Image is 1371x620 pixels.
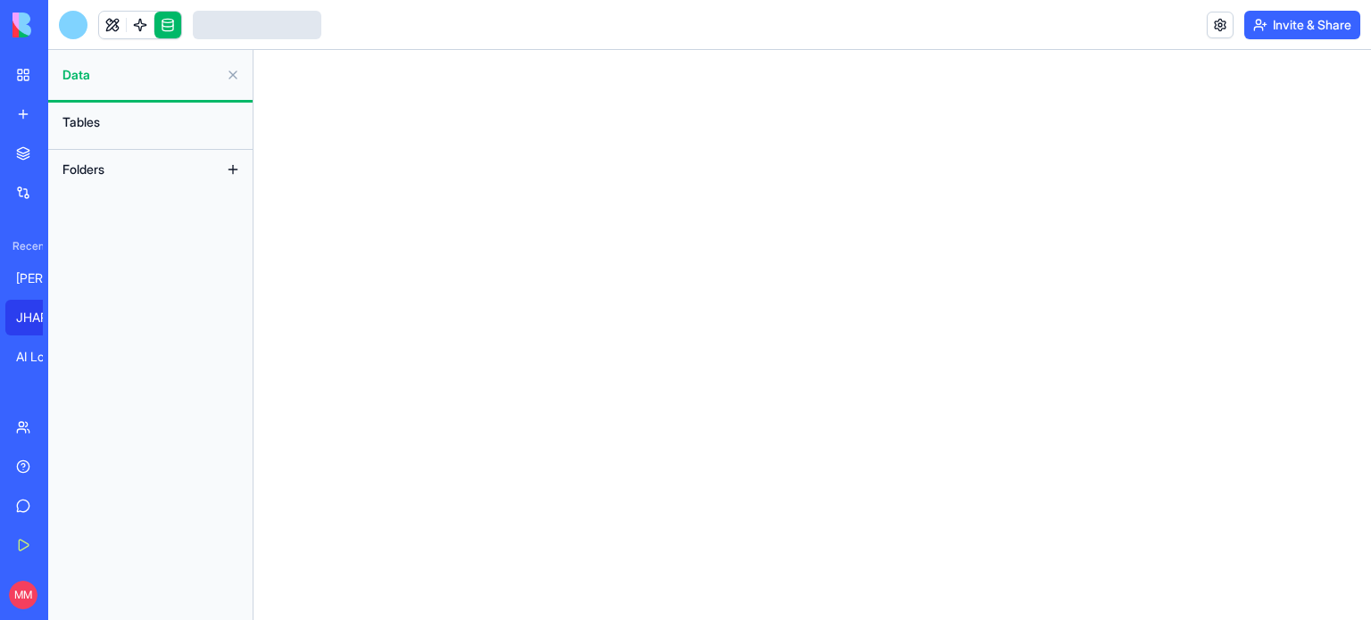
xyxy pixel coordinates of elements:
[12,12,123,37] img: logo
[62,113,100,131] span: Tables
[9,581,37,609] span: MM
[16,269,66,287] div: [PERSON_NAME] Construction Manager
[54,155,219,184] button: Folders
[16,348,66,366] div: AI Logo Generator
[5,239,43,253] span: Recent
[5,339,77,375] a: AI Logo Generator
[1244,11,1360,39] button: Invite & Share
[16,309,66,327] div: JHAR Organization Manager
[62,161,104,178] span: Folders
[62,66,219,84] span: Data
[54,108,247,136] button: Tables
[5,260,77,296] a: [PERSON_NAME] Construction Manager
[5,300,77,335] a: JHAR Organization Manager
